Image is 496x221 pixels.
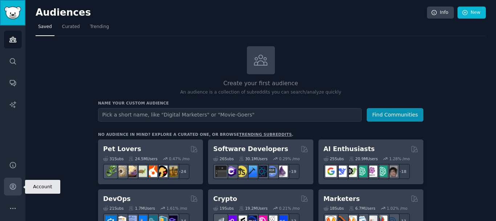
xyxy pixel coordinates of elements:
h2: Marketers [324,194,360,204]
span: Saved [38,24,52,30]
img: OpenAIDev [366,166,377,177]
div: 0.29 % /mo [279,156,300,161]
div: 0.21 % /mo [279,206,300,211]
div: 19.2M Users [239,206,268,211]
span: Curated [62,24,80,30]
img: ArtificalIntelligence [386,166,398,177]
div: + 24 [174,164,190,179]
div: 1.61 % /mo [167,206,187,211]
div: 6.7M Users [349,206,375,211]
img: elixir [276,166,288,177]
h2: Audiences [36,7,427,19]
div: 18 Sub s [324,206,344,211]
p: An audience is a collection of subreddits you can search/analyze quickly [98,89,423,96]
img: learnjavascript [236,166,247,177]
div: 19 Sub s [213,206,233,211]
div: 1.02 % /mo [387,206,407,211]
div: 0.47 % /mo [169,156,190,161]
div: 20.9M Users [349,156,378,161]
div: 31 Sub s [103,156,123,161]
h2: DevOps [103,194,131,204]
h2: AI Enthusiasts [324,145,375,154]
a: Info [427,7,454,19]
img: chatgpt_prompts_ [376,166,387,177]
img: GoogleGeminiAI [325,166,337,177]
div: + 18 [395,164,410,179]
a: Trending [88,21,111,36]
div: + 19 [284,164,300,179]
img: reactnative [256,166,267,177]
img: chatgpt_promptDesign [356,166,367,177]
a: trending subreddits [239,132,292,137]
img: leopardgeckos [126,166,137,177]
img: herpetology [105,166,117,177]
a: Saved [36,21,54,36]
h2: Create your first audience [98,79,423,88]
img: PetAdvice [156,166,167,177]
div: 26 Sub s [213,156,233,161]
img: csharp [225,166,237,177]
h2: Crypto [213,194,237,204]
a: New [458,7,486,19]
h2: Pet Lovers [103,145,141,154]
img: dogbreed [166,166,178,177]
div: 25 Sub s [324,156,344,161]
img: ballpython [115,166,127,177]
div: No audience in mind? Explore a curated one, or browse . [98,132,293,137]
h3: Name your custom audience [98,100,423,106]
button: Find Communities [367,108,423,122]
img: GummySearch logo [4,7,21,19]
div: 24.5M Users [129,156,157,161]
div: 1.7M Users [129,206,155,211]
img: AItoolsCatalog [346,166,357,177]
div: 1.28 % /mo [389,156,410,161]
img: AskComputerScience [266,166,277,177]
img: cockatiel [146,166,157,177]
div: 30.1M Users [239,156,268,161]
img: software [215,166,227,177]
img: turtle [136,166,147,177]
a: Curated [60,21,82,36]
span: Trending [90,24,109,30]
img: DeepSeek [336,166,347,177]
div: 21 Sub s [103,206,123,211]
img: iOSProgramming [246,166,257,177]
input: Pick a short name, like "Digital Marketers" or "Movie-Goers" [98,108,362,122]
h2: Software Developers [213,145,288,154]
